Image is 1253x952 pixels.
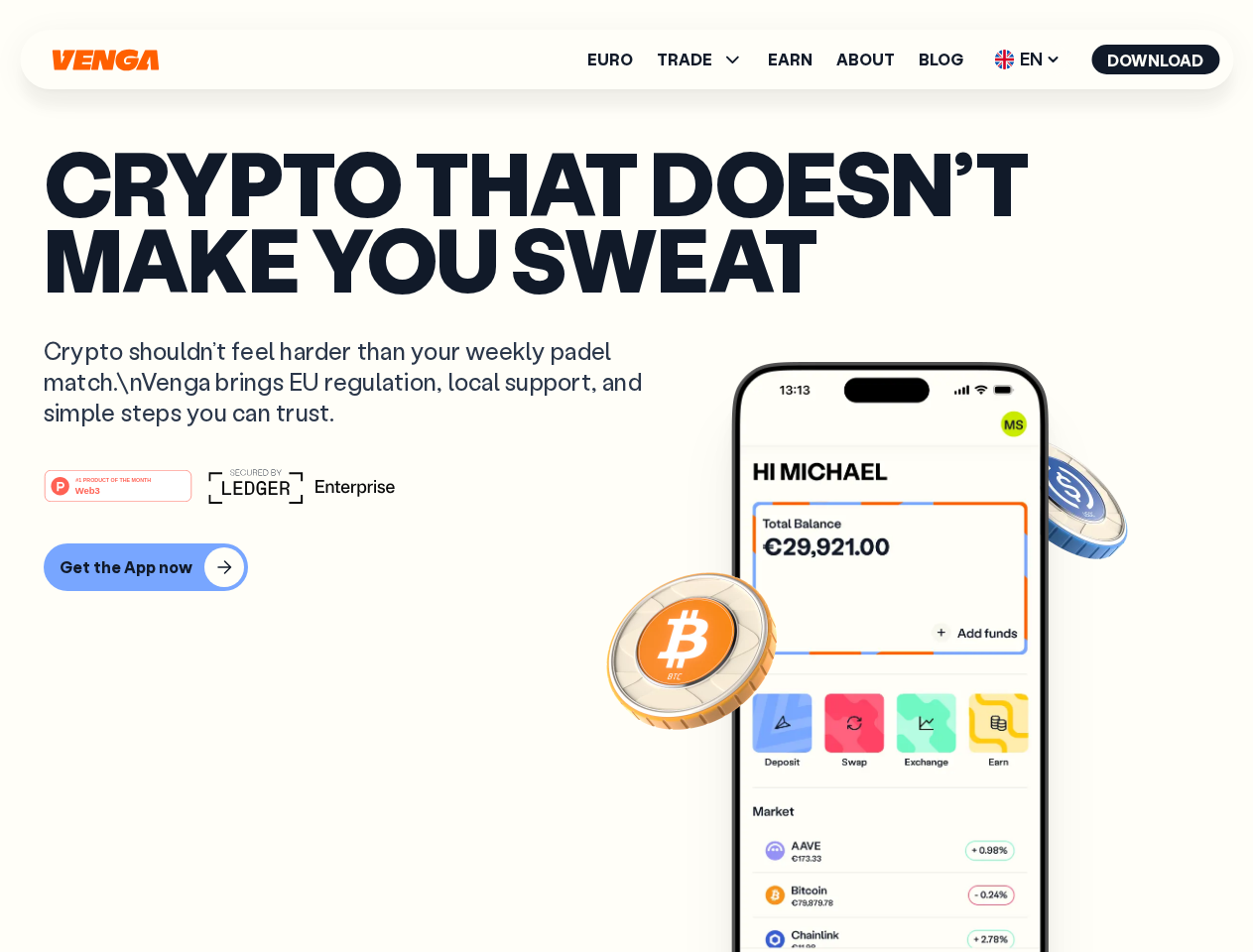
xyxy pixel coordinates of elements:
a: Blog [919,52,963,67]
span: TRADE [657,48,744,71]
p: Crypto shouldn’t feel harder than your weekly padel match.\nVenga brings EU regulation, local sup... [44,335,671,428]
tspan: #1 PRODUCT OF THE MONTH [75,476,151,482]
button: Download [1091,45,1219,74]
a: #1 PRODUCT OF THE MONTHWeb3 [44,481,192,507]
span: TRADE [657,52,712,67]
tspan: Web3 [75,484,100,495]
a: Get the App now [44,543,1209,591]
svg: Home [50,49,161,71]
a: About [836,52,895,67]
a: Euro [587,52,633,67]
img: USDC coin [989,426,1132,569]
a: Earn [768,52,813,67]
img: flag-uk [994,50,1014,69]
button: Get the App now [44,543,248,591]
div: Get the App now [60,557,192,577]
span: EN [987,44,1067,75]
p: Crypto that doesn’t make you sweat [44,144,1209,296]
img: Bitcoin [602,560,781,739]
